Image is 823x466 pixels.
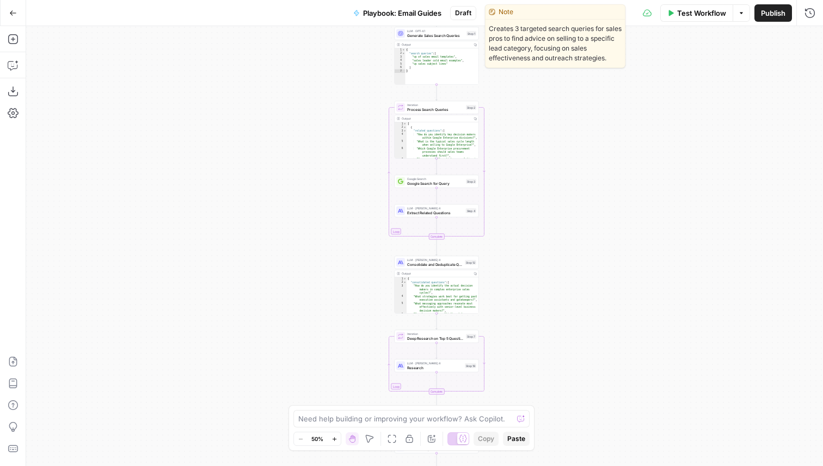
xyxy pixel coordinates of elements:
span: Toggle code folding, rows 1 through 7 [402,48,406,52]
span: Iteration [407,103,464,107]
span: Toggle code folding, rows 2 through 8 [403,281,407,284]
span: LLM · [PERSON_NAME] 4 [407,361,463,365]
div: 3 [395,55,406,59]
div: Complete [395,234,479,240]
div: Output [402,271,470,276]
span: Toggle code folding, rows 1 through 29 [403,122,407,126]
span: Toggle code folding, rows 1 through 10 [403,277,407,281]
div: 2 [395,126,407,129]
div: LoopIterationProcess Search QueriesStep 2Output[ { "related_questions":[ "How do you identify key... [395,101,479,159]
span: Toggle code folding, rows 2 through 6 [402,52,406,55]
div: 1 [395,48,406,52]
button: Paste [503,432,530,446]
div: LLM · [PERSON_NAME] 4Extract Related QuestionsStep 4 [395,204,479,218]
span: Paste [507,434,525,444]
div: LLM · [PERSON_NAME] 4Consolidate and Deduplicate QuestionsStep 12Output{ "consolidated_questions"... [395,256,479,314]
span: LLM · [PERSON_NAME] 4 [407,206,464,210]
span: Publish [761,8,785,18]
div: 5 [395,302,407,313]
div: Step 2 [466,105,476,110]
span: Copy [478,434,494,444]
g: Edge from step_2-iteration-end to step_12 [436,240,438,256]
div: 6 [395,66,406,70]
span: Google Search for Query [407,181,464,186]
span: Process Search Queries [407,107,464,112]
div: Complete [395,389,479,395]
span: Iteration [407,332,464,336]
button: Test Workflow [660,4,733,22]
button: Playbook: Email Guides [347,4,448,22]
div: 3 [395,284,407,295]
div: Step 19 [465,363,476,368]
div: Complete [429,389,445,395]
g: Edge from step_2 to step_3 [436,159,438,175]
div: 4 [395,59,406,63]
div: LLM · GPT-4.1Generate Sales Search QueriesStep 1Output{ "search_queries":[ "vp of sales email tem... [395,27,479,85]
div: Step 3 [466,179,476,184]
span: Generate Sales Search Queries [407,33,464,38]
button: Copy [474,432,499,446]
span: LLM · GPT-4.1 [407,29,464,33]
div: Note [486,5,625,20]
g: Edge from step_7-iteration-end to step_8 [436,395,438,411]
div: 1 [395,122,407,126]
div: Step 4 [466,208,477,213]
div: Step 1 [466,31,476,36]
div: Output [402,42,470,47]
div: 7 [395,158,407,169]
span: Creates 3 targeted search queries for sales pros to find advice on selling to a specific lead cat... [486,20,625,67]
span: Toggle code folding, rows 2 through 10 [403,126,407,129]
div: 6 [395,147,407,158]
div: Step 7 [466,334,476,339]
div: 7 [395,70,406,73]
div: 4 [395,133,407,140]
span: Research [407,365,463,370]
div: 5 [395,63,406,66]
div: 1 [395,277,407,281]
span: 50% [311,434,323,443]
span: Deep Research on Top 5 Questions [407,335,464,341]
g: Edge from step_7 to step_19 [436,343,438,359]
g: Edge from step_12 to step_7 [436,314,438,330]
span: Playbook: Email Guides [363,8,441,18]
span: Consolidate and Deduplicate Questions [407,262,463,267]
g: Edge from step_3 to step_4 [436,188,438,204]
div: 4 [395,295,407,302]
span: LLM · [PERSON_NAME] 4 [407,258,463,262]
g: Edge from step_1 to step_2 [436,85,438,101]
button: Publish [754,4,792,22]
div: LoopIterationDeep Research on Top 5 QuestionsStep 7 [395,330,479,343]
div: Google SearchGoogle Search for QueryStep 3 [395,175,479,188]
div: 5 [395,140,407,147]
div: 6 [395,313,407,324]
div: 2 [395,281,407,284]
span: Draft [455,8,471,18]
div: LLM · [PERSON_NAME] 4ResearchStep 19 [395,359,479,372]
span: Google Search [407,177,464,181]
span: Extract Related Questions [407,210,464,215]
div: Step 12 [465,260,476,265]
div: Output [402,116,470,121]
span: Toggle code folding, rows 3 through 9 [403,129,407,133]
span: Test Workflow [677,8,726,18]
div: 2 [395,52,406,55]
div: 3 [395,129,407,133]
div: Complete [429,234,445,240]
